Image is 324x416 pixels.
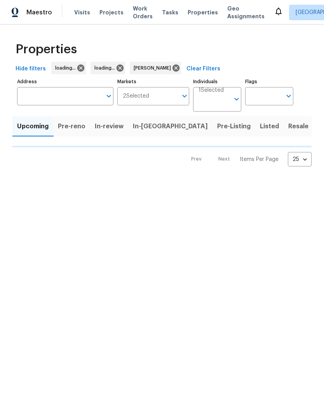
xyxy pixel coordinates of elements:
div: [PERSON_NAME] [130,62,181,74]
span: Clear Filters [186,64,220,74]
label: Address [17,79,113,84]
label: Individuals [193,79,241,84]
button: Open [103,91,114,101]
p: Items Per Page [240,156,279,163]
button: Open [231,94,242,105]
span: Projects [99,9,124,16]
div: loading... [51,62,86,74]
button: Hide filters [12,62,49,76]
span: [PERSON_NAME] [134,64,174,72]
span: Work Orders [133,5,153,20]
span: Tasks [162,10,178,15]
span: Listed [260,121,279,132]
span: Visits [74,9,90,16]
span: Hide filters [16,64,46,74]
span: loading... [94,64,118,72]
div: loading... [91,62,125,74]
span: Upcoming [17,121,49,132]
span: 2 Selected [123,93,149,100]
span: Properties [188,9,218,16]
button: Clear Filters [183,62,223,76]
span: In-[GEOGRAPHIC_DATA] [133,121,208,132]
span: Resale [288,121,308,132]
nav: Pagination Navigation [184,152,312,166]
span: Maestro [26,9,52,16]
span: 1 Selected [199,87,224,94]
div: 25 [288,149,312,170]
label: Markets [117,79,190,84]
button: Open [179,91,190,101]
button: Open [283,91,294,101]
span: Geo Assignments [227,5,265,20]
span: Properties [16,45,77,53]
label: Flags [245,79,293,84]
span: Pre-Listing [217,121,251,132]
span: Pre-reno [58,121,85,132]
span: In-review [95,121,124,132]
span: loading... [55,64,79,72]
